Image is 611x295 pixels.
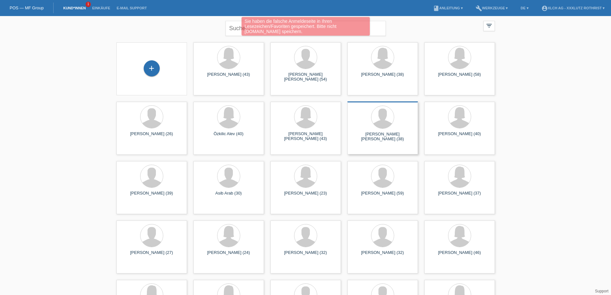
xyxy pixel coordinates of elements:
[430,6,466,10] a: bookAnleitung ▾
[276,131,336,142] div: [PERSON_NAME] [PERSON_NAME] (43)
[352,191,413,201] div: [PERSON_NAME] (59)
[276,250,336,260] div: [PERSON_NAME] (32)
[429,191,490,201] div: [PERSON_NAME] (37)
[122,131,182,142] div: [PERSON_NAME] (26)
[541,5,548,12] i: account_circle
[352,250,413,260] div: [PERSON_NAME] (32)
[538,6,608,10] a: account_circleXLCH AG - XXXLutz Rothrist ▾
[595,289,608,293] a: Support
[472,6,511,10] a: buildWerkzeuge ▾
[352,132,413,142] div: [PERSON_NAME] [PERSON_NAME] (38)
[433,5,439,12] i: book
[60,6,89,10] a: Kund*innen
[429,72,490,82] div: [PERSON_NAME] (58)
[199,131,259,142] div: Özkilic Alev (40)
[199,191,259,201] div: Asib Arab (30)
[486,22,493,29] i: filter_list
[476,5,482,12] i: build
[144,63,159,74] div: Kund*in hinzufügen
[114,6,150,10] a: E-Mail Support
[276,72,336,82] div: [PERSON_NAME] [PERSON_NAME] (54)
[89,6,113,10] a: Einkäufe
[429,131,490,142] div: [PERSON_NAME] (40)
[122,250,182,260] div: [PERSON_NAME] (27)
[242,17,370,36] div: Sie haben die falsche Anmeldeseite in Ihren Lesezeichen/Favoriten gespeichert. Bitte nicht [DOMAI...
[199,250,259,260] div: [PERSON_NAME] (24)
[276,191,336,201] div: [PERSON_NAME] (23)
[517,6,531,10] a: DE ▾
[199,72,259,82] div: [PERSON_NAME] (43)
[429,250,490,260] div: [PERSON_NAME] (46)
[10,5,44,10] a: POS — MF Group
[86,2,91,7] span: 1
[122,191,182,201] div: [PERSON_NAME] (39)
[352,72,413,82] div: [PERSON_NAME] (38)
